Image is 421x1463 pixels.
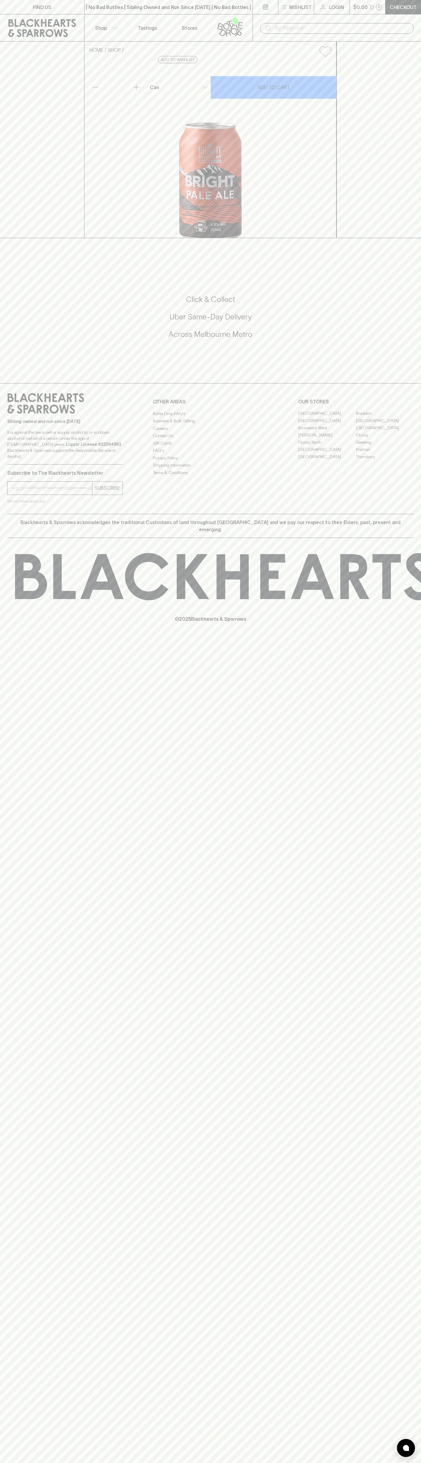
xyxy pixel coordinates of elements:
[95,484,120,492] p: SUBSCRIBE
[298,417,356,424] a: [GEOGRAPHIC_DATA]
[147,81,210,93] div: Can
[298,410,356,417] a: [GEOGRAPHIC_DATA]
[153,440,268,447] a: Gift Cards
[7,312,414,322] h5: Uber Same-Day Delivery
[289,4,312,11] p: Wishlist
[298,453,356,461] a: [GEOGRAPHIC_DATA]
[153,469,268,476] a: Terms & Conditions
[7,469,123,477] p: Subscribe to The Blackhearts Newsletter
[108,47,121,53] a: SHOP
[7,429,123,459] p: It is against the law to sell or supply alcohol to, or to obtain alcohol on behalf of a person un...
[298,398,414,405] p: OUR STORES
[7,418,123,424] p: Sibling owned and run since [DATE]
[258,84,290,91] p: ADD TO CART
[7,270,414,371] div: Call to action block
[126,14,169,41] a: Tastings
[403,1445,409,1451] img: bubble-icon
[298,446,356,453] a: [GEOGRAPHIC_DATA]
[7,498,123,504] p: We will never spam you
[7,329,414,339] h5: Across Melbourne Metro
[153,454,268,461] a: Privacy Policy
[153,462,268,469] a: Shipping Information
[95,24,107,32] p: Shop
[150,84,159,91] p: Can
[85,14,127,41] button: Shop
[356,424,414,432] a: [GEOGRAPHIC_DATA]
[153,447,268,454] a: FAQ's
[153,398,268,405] p: OTHER AREAS
[158,56,197,63] button: Add to wishlist
[85,62,336,238] img: 78975.png
[356,453,414,461] a: Thornbury
[356,439,414,446] a: Geelong
[153,410,268,417] a: Bottle Drop FAQ's
[356,417,414,424] a: [GEOGRAPHIC_DATA]
[274,23,409,33] input: Try "Pinot noir"
[356,410,414,417] a: Braddon
[378,5,380,9] p: 0
[153,418,268,425] a: Business & Bulk Gifting
[317,44,334,59] button: Add to wishlist
[138,24,157,32] p: Tastings
[89,47,103,53] a: HOME
[66,442,121,447] strong: Liquor License #32064953
[153,432,268,440] a: Contact Us
[356,432,414,439] a: Fitzroy
[153,425,268,432] a: Careers
[169,14,211,41] a: Stores
[298,424,356,432] a: Brunswick West
[7,294,414,304] h5: Click & Collect
[390,4,417,11] p: Checkout
[211,76,336,99] button: ADD TO CART
[356,446,414,453] a: Prahran
[33,4,51,11] p: FIND US
[92,482,122,495] button: SUBSCRIBE
[12,519,409,533] p: Blackhearts & Sparrows acknowledges the traditional Custodians of land throughout [GEOGRAPHIC_DAT...
[353,4,368,11] p: $0.00
[298,439,356,446] a: Fitzroy North
[329,4,344,11] p: Login
[12,483,92,493] input: e.g. jane@blackheartsandsparrows.com.au
[182,24,197,32] p: Stores
[298,432,356,439] a: [PERSON_NAME]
